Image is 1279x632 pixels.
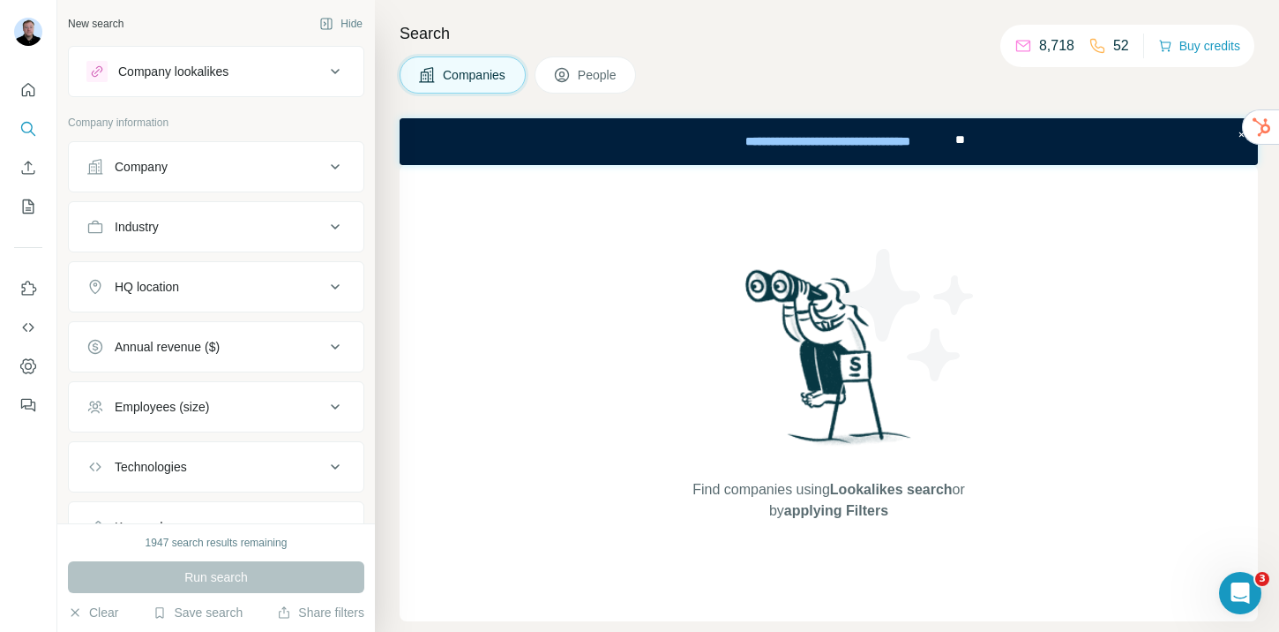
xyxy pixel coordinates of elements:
[115,218,159,236] div: Industry
[69,386,363,428] button: Employees (size)
[277,604,364,621] button: Share filters
[1113,35,1129,56] p: 52
[69,326,363,368] button: Annual revenue ($)
[68,604,118,621] button: Clear
[115,458,187,476] div: Technologies
[69,446,363,488] button: Technologies
[153,604,243,621] button: Save search
[14,152,42,184] button: Enrich CSV
[830,482,953,497] span: Lookalikes search
[68,115,364,131] p: Company information
[1158,34,1240,58] button: Buy credits
[737,265,921,462] img: Surfe Illustration - Woman searching with binoculars
[146,535,288,551] div: 1947 search results remaining
[115,518,168,536] div: Keywords
[1219,572,1261,614] iframe: Intercom live chat
[69,266,363,308] button: HQ location
[69,206,363,248] button: Industry
[115,158,168,176] div: Company
[687,479,969,522] span: Find companies using or by
[14,273,42,305] button: Use Surfe on LinkedIn
[400,118,1258,165] iframe: Banner
[14,312,42,343] button: Use Surfe API
[118,63,228,80] div: Company lookalikes
[115,278,179,296] div: HQ location
[14,113,42,145] button: Search
[1039,35,1074,56] p: 8,718
[1255,572,1269,586] span: 3
[115,338,220,356] div: Annual revenue ($)
[14,350,42,382] button: Dashboard
[69,506,363,548] button: Keywords
[307,11,375,37] button: Hide
[443,66,507,84] span: Companies
[14,191,42,222] button: My lists
[578,66,618,84] span: People
[68,16,123,32] div: New search
[784,503,888,518] span: applying Filters
[14,74,42,106] button: Quick start
[14,18,42,46] img: Avatar
[115,398,209,416] div: Employees (size)
[69,146,363,188] button: Company
[829,236,988,395] img: Surfe Illustration - Stars
[69,50,363,93] button: Company lookalikes
[400,21,1258,46] h4: Search
[14,389,42,421] button: Feedback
